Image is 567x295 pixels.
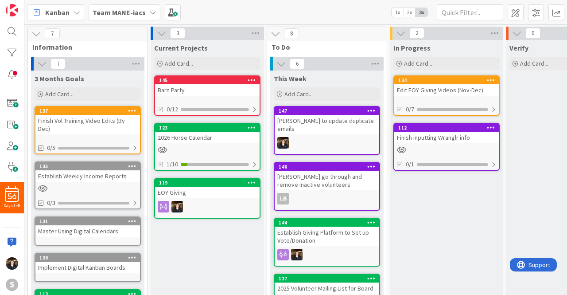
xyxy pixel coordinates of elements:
[167,105,178,114] span: 0/12
[155,179,260,187] div: 119
[394,124,499,143] div: 112Finish inputting Wranglr info
[35,107,140,115] div: 137
[509,43,528,52] span: Verify
[35,217,140,225] div: 131
[47,198,55,208] span: 0/3
[275,227,379,246] div: Establish Giving Platform to Set up Vote/Donation
[159,77,260,83] div: 145
[159,125,260,131] div: 123
[275,163,379,171] div: 146
[167,160,178,169] span: 1/10
[32,43,136,51] span: Information
[155,124,260,143] div: 1232026 Horse Calendar
[155,187,260,198] div: EOY Giving
[275,171,379,190] div: [PERSON_NAME] go through and remove inactive volunteers
[35,170,140,182] div: Establish Weekly Income Reports
[274,74,307,83] span: This Week
[39,163,140,169] div: 135
[155,179,260,198] div: 119EOY Giving
[93,8,146,17] b: Team MANE-iacs
[291,249,303,260] img: KS
[398,125,499,131] div: 112
[35,254,140,273] div: 130Implement Digital Kanban Boards
[39,255,140,261] div: 130
[406,105,414,114] span: 0/7
[171,201,183,212] img: KS
[416,8,427,17] span: 3x
[19,1,40,12] span: Support
[39,108,140,114] div: 137
[277,137,289,149] img: KS
[290,59,305,69] span: 6
[35,162,140,182] div: 135Establish Weekly Income Reports
[404,8,416,17] span: 2x
[50,59,66,69] span: 7
[159,180,260,186] div: 119
[394,76,499,96] div: 134Edit EOY Giving Videos (Nov-Dec)
[35,115,140,134] div: Finish Vol Training Video Edits (By Dec)
[394,76,499,84] div: 134
[155,124,260,132] div: 123
[275,283,379,294] div: 2025 Volunteer Mailing List for Board
[394,132,499,143] div: Finish inputting Wranglr info
[6,257,18,270] img: KS
[275,193,379,205] div: LB
[35,225,140,237] div: Master Using Digital Calendars
[406,160,414,169] span: 0/1
[279,220,379,226] div: 144
[520,59,548,67] span: Add Card...
[275,107,379,115] div: 147
[279,275,379,282] div: 127
[155,132,260,143] div: 2026 Horse Calendar
[35,162,140,170] div: 135
[275,115,379,134] div: [PERSON_NAME] to update duplicate emails
[35,262,140,273] div: Implement Digital Kanban Boards
[155,201,260,212] div: KS
[393,43,431,52] span: In Progress
[155,84,260,96] div: Barn Party
[277,193,289,205] div: LB
[8,193,16,200] span: 56
[155,76,260,96] div: 145Barn Party
[275,107,379,134] div: 147[PERSON_NAME] to update duplicate emails
[35,217,140,237] div: 131Master Using Digital Calendars
[47,143,55,153] span: 0/5
[6,279,18,291] div: S
[398,77,499,83] div: 134
[392,8,404,17] span: 1x
[284,28,299,39] span: 8
[275,219,379,227] div: 144
[394,124,499,132] div: 112
[404,59,432,67] span: Add Card...
[437,4,503,20] input: Quick Filter...
[279,108,379,114] div: 147
[279,164,379,170] div: 146
[409,28,424,39] span: 2
[275,219,379,246] div: 144Establish Giving Platform to Set up Vote/Donation
[45,28,60,39] span: 7
[155,76,260,84] div: 145
[275,275,379,283] div: 127
[154,43,208,52] span: Current Projects
[170,28,185,39] span: 3
[45,90,74,98] span: Add Card...
[39,218,140,224] div: 131
[272,43,376,51] span: To Do
[394,84,499,96] div: Edit EOY Giving Videos (Nov-Dec)
[525,28,540,39] span: 0
[6,4,18,16] img: Visit kanbanzone.com
[35,74,84,83] span: 3 Months Goals
[35,107,140,134] div: 137Finish Vol Training Video Edits (By Dec)
[165,59,193,67] span: Add Card...
[275,163,379,190] div: 146[PERSON_NAME] go through and remove inactive volunteers
[284,90,313,98] span: Add Card...
[275,249,379,260] div: KS
[275,137,379,149] div: KS
[35,254,140,262] div: 130
[45,7,70,18] span: Kanban
[275,275,379,294] div: 1272025 Volunteer Mailing List for Board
